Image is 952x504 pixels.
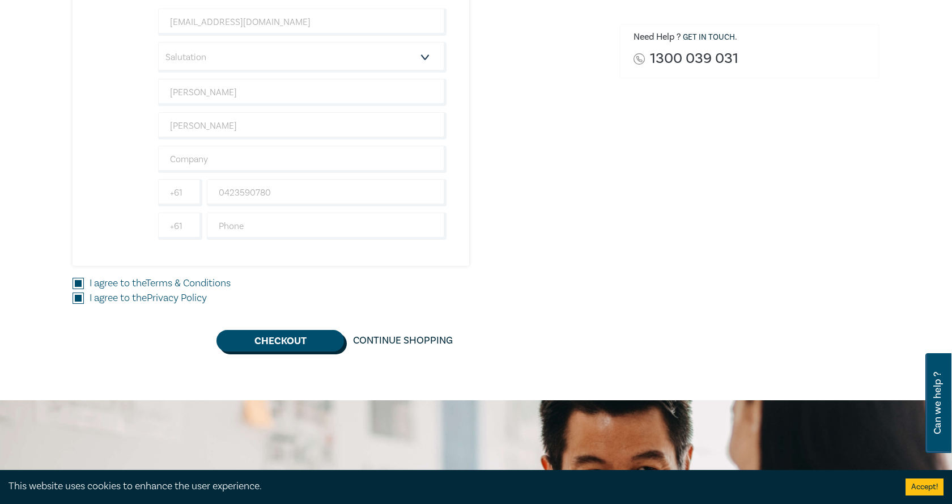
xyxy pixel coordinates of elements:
[90,291,207,306] label: I agree to the
[207,213,447,240] input: Phone
[906,478,943,495] button: Accept cookies
[8,479,889,494] div: This website uses cookies to enhance the user experience.
[216,330,344,351] button: Checkout
[158,146,447,173] input: Company
[344,330,462,351] a: Continue Shopping
[158,79,447,106] input: First Name*
[932,360,943,446] span: Can we help ?
[158,179,202,206] input: +61
[146,277,231,290] a: Terms & Conditions
[683,32,735,43] a: Get in touch
[634,32,870,43] h6: Need Help ? .
[158,213,202,240] input: +61
[147,291,207,304] a: Privacy Policy
[158,112,447,139] input: Last Name*
[207,179,447,206] input: Mobile*
[90,276,231,291] label: I agree to the
[158,9,447,36] input: Attendee Email*
[650,51,738,66] a: 1300 039 031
